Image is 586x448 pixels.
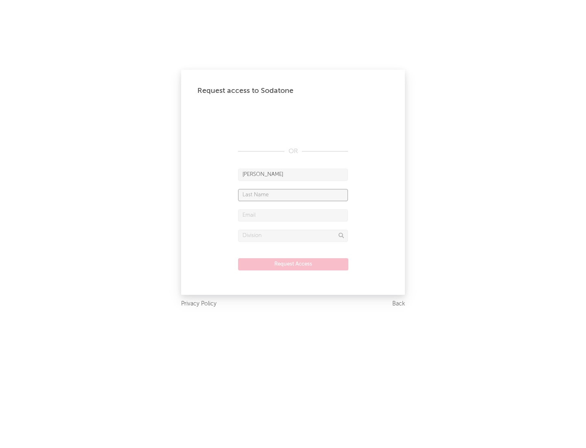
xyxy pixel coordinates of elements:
input: Last Name [238,189,348,201]
input: Division [238,230,348,242]
input: Email [238,209,348,222]
div: Request access to Sodatone [197,86,389,96]
button: Request Access [238,258,348,270]
a: Privacy Policy [181,299,216,309]
input: First Name [238,169,348,181]
div: OR [238,147,348,156]
a: Back [392,299,405,309]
